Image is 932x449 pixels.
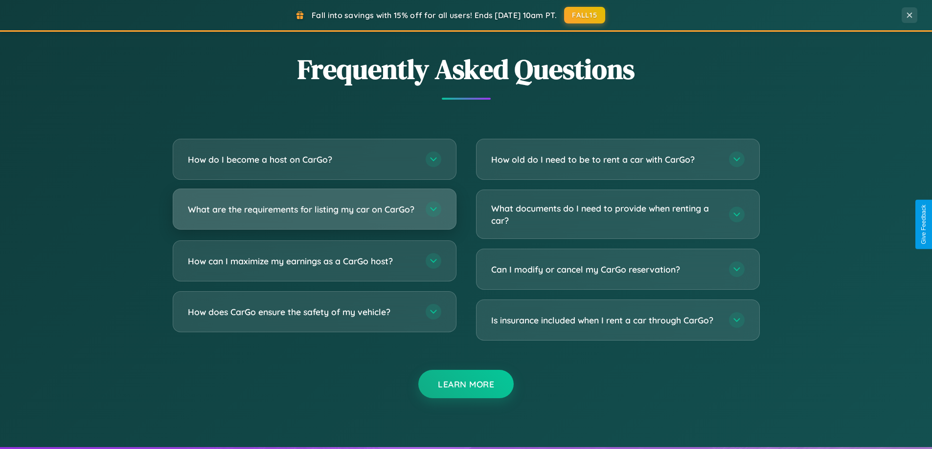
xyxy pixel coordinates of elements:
[188,203,416,215] h3: What are the requirements for listing my car on CarGo?
[920,205,927,244] div: Give Feedback
[173,50,760,88] h2: Frequently Asked Questions
[491,202,719,226] h3: What documents do I need to provide when renting a car?
[418,370,514,398] button: Learn More
[491,153,719,166] h3: How old do I need to be to rent a car with CarGo?
[564,7,605,23] button: FALL15
[188,255,416,267] h3: How can I maximize my earnings as a CarGo host?
[188,153,416,166] h3: How do I become a host on CarGo?
[491,314,719,326] h3: Is insurance included when I rent a car through CarGo?
[312,10,557,20] span: Fall into savings with 15% off for all users! Ends [DATE] 10am PT.
[188,306,416,318] h3: How does CarGo ensure the safety of my vehicle?
[491,263,719,276] h3: Can I modify or cancel my CarGo reservation?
